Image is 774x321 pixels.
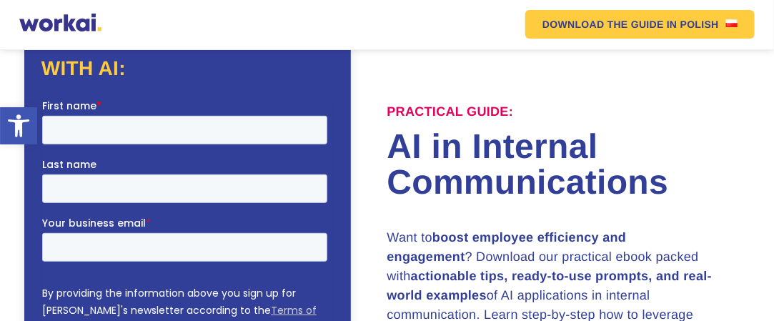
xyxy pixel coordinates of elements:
[726,19,738,27] img: US flag
[542,19,664,29] em: DOWNLOAD THE GUIDE
[387,269,713,302] strong: actionable tips, ready-to-use prompts, and real-world examples
[387,230,627,264] strong: boost employee efficiency and engagement
[387,104,514,120] label: Practical Guide:
[525,10,755,39] a: DOWNLOAD THE GUIDEIN POLISHUS flag
[387,129,750,201] h1: AI in Internal Communications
